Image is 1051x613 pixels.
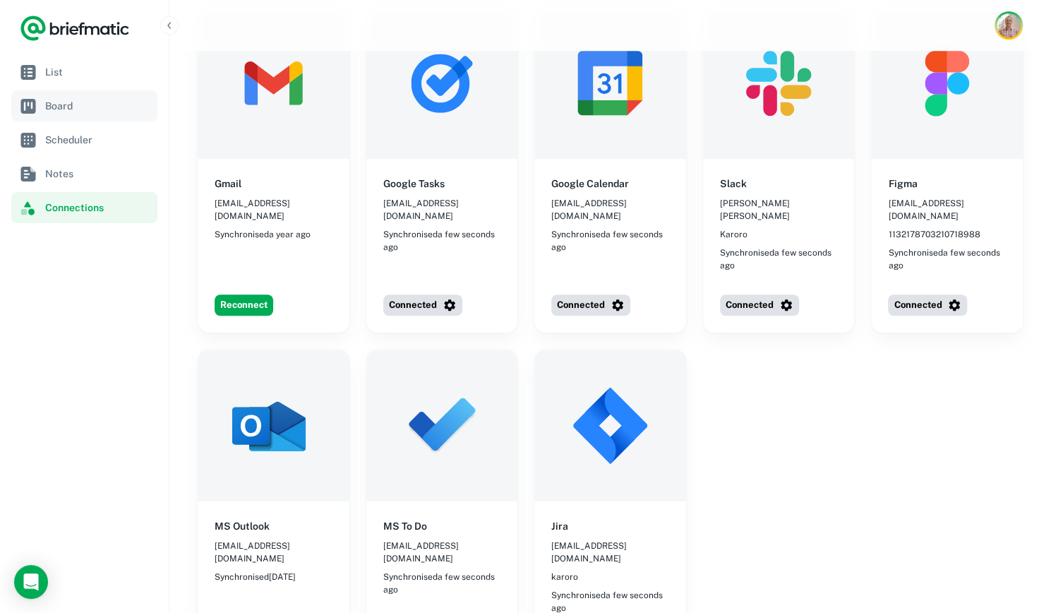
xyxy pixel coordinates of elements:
[383,197,501,222] span: [EMAIL_ADDRESS][DOMAIN_NAME]
[888,176,917,191] h6: Figma
[551,540,669,565] span: [EMAIL_ADDRESS][DOMAIN_NAME]
[551,294,630,316] button: Connected
[215,571,296,583] span: Synchronised [DATE]
[720,246,838,272] span: Synchronised a few seconds ago
[14,565,48,599] div: Load Chat
[551,176,629,191] h6: Google Calendar
[551,518,568,534] h6: Jira
[534,350,686,501] img: Jira
[383,571,501,596] span: Synchronised a few seconds ago
[215,540,332,565] span: [EMAIL_ADDRESS][DOMAIN_NAME]
[45,200,152,215] span: Connections
[366,8,518,160] img: Google Tasks
[720,294,799,316] button: Connected
[383,176,445,191] h6: Google Tasks
[995,11,1023,40] button: Account button
[383,518,427,534] h6: MS To Do
[215,197,332,222] span: [EMAIL_ADDRESS][DOMAIN_NAME]
[45,98,152,114] span: Board
[11,124,157,155] a: Scheduler
[720,228,747,241] span: Karoro
[551,228,669,254] span: Synchronised a few seconds ago
[45,64,152,80] span: List
[383,228,501,254] span: Synchronised a few seconds ago
[11,192,157,223] a: Connections
[871,8,1023,160] img: Figma
[720,197,838,222] span: [PERSON_NAME] [PERSON_NAME]
[11,56,157,88] a: List
[215,294,273,316] button: Reconnect
[720,176,747,191] h6: Slack
[703,8,855,160] img: Slack
[534,8,686,160] img: Google Calendar
[888,228,980,241] span: 1132178703210718988
[198,350,349,501] img: MS Outlook
[888,294,967,316] button: Connected
[45,132,152,148] span: Scheduler
[11,90,157,121] a: Board
[888,246,1006,272] span: Synchronised a few seconds ago
[888,197,1006,222] span: [EMAIL_ADDRESS][DOMAIN_NAME]
[45,166,152,181] span: Notes
[383,294,462,316] button: Connected
[20,14,130,42] a: Logo
[11,158,157,189] a: Notes
[551,197,669,222] span: [EMAIL_ADDRESS][DOMAIN_NAME]
[997,13,1021,37] img: Rob Mark
[366,350,518,501] img: MS To Do
[215,518,270,534] h6: MS Outlook
[215,228,311,241] span: Synchronised a year ago
[198,8,349,160] img: Gmail
[383,540,501,565] span: [EMAIL_ADDRESS][DOMAIN_NAME]
[215,176,241,191] h6: Gmail
[551,571,578,583] span: karoro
